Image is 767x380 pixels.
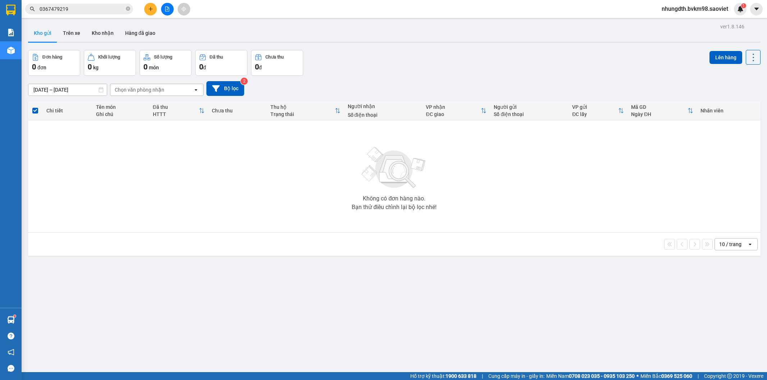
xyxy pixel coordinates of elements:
span: copyright [727,374,732,379]
span: 0 [88,62,92,71]
button: Đã thu0đ [195,50,247,76]
span: Miền Bắc [640,372,692,380]
img: solution-icon [7,29,15,36]
div: Chi tiết [46,108,89,113]
button: Trên xe [57,24,86,42]
div: HTTT [153,111,199,117]
span: close-circle [126,6,130,13]
div: Chưa thu [212,108,264,113]
span: question-circle [8,333,14,339]
div: Mã GD [631,104,688,110]
div: Ngày ĐH [631,111,688,117]
button: aim [178,3,190,15]
span: kg [93,65,99,70]
div: ĐC giao [426,111,481,117]
svg: open [747,241,753,247]
th: Toggle SortBy [149,101,208,120]
span: đơn [37,65,46,70]
sup: 1 [741,3,746,8]
span: 0 [255,62,259,71]
span: 0 [32,62,36,71]
img: logo-vxr [6,5,15,15]
img: warehouse-icon [7,316,15,324]
button: plus [144,3,157,15]
svg: open [193,87,199,93]
span: đ [259,65,262,70]
span: notification [8,349,14,356]
div: Chưa thu [265,55,284,60]
button: caret-down [750,3,763,15]
strong: 0369 525 060 [661,373,692,379]
div: Số điện thoại [348,112,419,118]
div: Chọn văn phòng nhận [115,86,164,93]
div: VP nhận [426,104,481,110]
button: Đơn hàng0đơn [28,50,80,76]
div: Số điện thoại [494,111,565,117]
img: icon-new-feature [737,6,744,12]
button: Hàng đã giao [119,24,161,42]
span: nhungdth.bvkm98.saoviet [656,4,734,13]
div: Nhân viên [700,108,757,113]
div: ĐC lấy [572,111,618,117]
div: Số lượng [154,55,172,60]
div: Đã thu [210,55,223,60]
div: Tên món [96,104,145,110]
div: Không có đơn hàng nào. [363,196,425,201]
img: svg+xml;base64,PHN2ZyBjbGFzcz0ibGlzdC1wbHVnX19zdmciIHhtbG5zPSJodHRwOi8vd3d3LnczLm9yZy8yMDAwL3N2Zy... [358,143,430,193]
span: 1 [742,3,745,8]
div: 10 / trang [719,241,741,248]
span: message [8,365,14,372]
span: Cung cấp máy in - giấy in: [488,372,544,380]
div: Thu hộ [270,104,334,110]
input: Select a date range. [28,84,107,96]
div: Ghi chú [96,111,145,117]
button: Kho nhận [86,24,119,42]
button: Khối lượng0kg [84,50,136,76]
th: Toggle SortBy [267,101,344,120]
button: Kho gửi [28,24,57,42]
span: Miền Nam [546,372,635,380]
button: Chưa thu0đ [251,50,303,76]
div: Người nhận [348,103,419,109]
span: | [698,372,699,380]
strong: 0708 023 035 - 0935 103 250 [569,373,635,379]
span: món [149,65,159,70]
div: Người gửi [494,104,565,110]
span: caret-down [753,6,760,12]
span: 0 [143,62,147,71]
div: VP gửi [572,104,618,110]
button: Bộ lọc [206,81,244,96]
button: file-add [161,3,174,15]
th: Toggle SortBy [627,101,697,120]
span: search [30,6,35,11]
th: Toggle SortBy [422,101,490,120]
span: file-add [165,6,170,11]
button: Số lượng0món [140,50,192,76]
div: Khối lượng [98,55,120,60]
span: plus [148,6,153,11]
span: | [482,372,483,380]
span: đ [203,65,206,70]
th: Toggle SortBy [569,101,627,120]
span: 0 [199,62,203,71]
img: warehouse-icon [7,47,15,54]
div: ver 1.8.146 [720,23,744,31]
strong: 1900 633 818 [446,373,476,379]
span: Hỗ trợ kỹ thuật: [410,372,476,380]
div: Trạng thái [270,111,334,117]
sup: 1 [14,315,16,317]
input: Tìm tên, số ĐT hoặc mã đơn [40,5,124,13]
button: Lên hàng [709,51,742,64]
span: close-circle [126,6,130,11]
span: aim [181,6,186,11]
div: Đơn hàng [42,55,62,60]
div: Bạn thử điều chỉnh lại bộ lọc nhé! [352,204,437,210]
div: Đã thu [153,104,199,110]
sup: 2 [241,78,248,85]
span: ⚪️ [636,375,639,377]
